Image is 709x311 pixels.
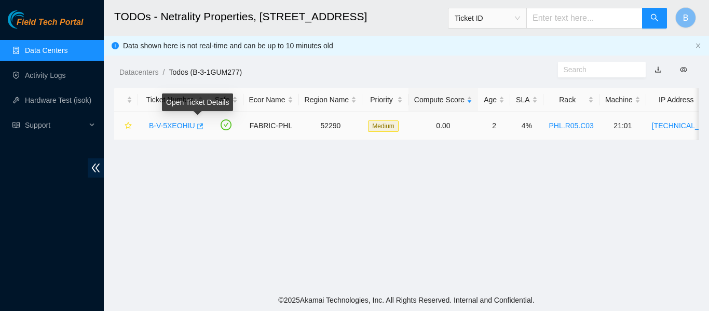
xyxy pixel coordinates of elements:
[564,64,632,75] input: Search
[149,121,195,130] a: B-V-5XEOHIU
[25,71,66,79] a: Activity Logs
[25,96,91,104] a: Hardware Test (isok)
[119,68,158,76] a: Datacenters
[243,112,299,140] td: FABRIC-PHL
[510,112,543,140] td: 4%
[162,68,165,76] span: /
[683,11,689,24] span: B
[25,115,86,136] span: Support
[478,112,510,140] td: 2
[652,121,708,130] a: [TECHNICAL_ID]
[12,121,20,129] span: read
[695,43,701,49] button: close
[675,7,696,28] button: B
[162,93,233,111] div: Open Ticket Details
[169,68,242,76] a: Todos (B-3-1GUM277)
[642,8,667,29] button: search
[647,61,670,78] button: download
[104,289,709,311] footer: © 2025 Akamai Technologies, Inc. All Rights Reserved. Internal and Confidential.
[408,112,478,140] td: 0.00
[650,13,659,23] span: search
[8,19,83,32] a: Akamai TechnologiesField Tech Portal
[125,122,132,130] span: star
[549,121,594,130] a: PHL.R05.C03
[8,10,52,29] img: Akamai Technologies
[526,8,643,29] input: Enter text here...
[25,46,67,55] a: Data Centers
[120,117,132,134] button: star
[88,158,104,178] span: double-left
[655,65,662,74] a: download
[299,112,363,140] td: 52290
[599,112,646,140] td: 21:01
[17,18,83,28] span: Field Tech Portal
[368,120,399,132] span: Medium
[680,66,687,73] span: eye
[455,10,520,26] span: Ticket ID
[221,119,231,130] span: check-circle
